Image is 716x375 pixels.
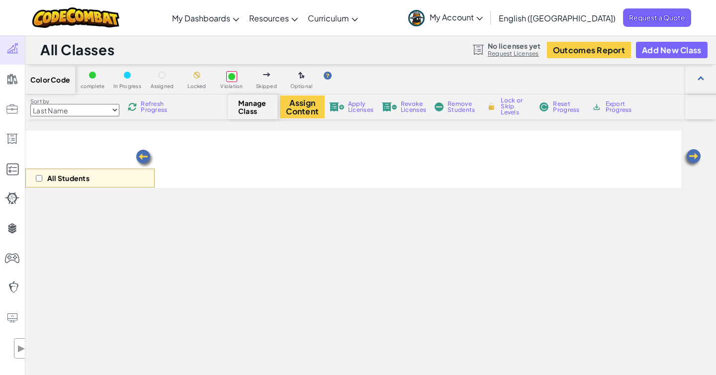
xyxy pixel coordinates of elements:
a: My Account [403,2,488,33]
a: My Dashboards [167,4,244,31]
img: IconLock.svg [486,102,497,111]
img: IconHint.svg [324,72,332,80]
a: Request a Quote [623,8,691,27]
span: No licenses yet [488,42,540,50]
span: Curriculum [308,13,349,23]
img: IconLicenseRevoke.svg [382,102,397,111]
span: Reset Progress [553,101,583,113]
button: Outcomes Report [547,42,631,58]
span: Manage Class [238,99,268,115]
a: Request Licenses [488,50,540,58]
span: Export Progress [606,101,636,113]
span: Refresh Progress [141,101,172,113]
a: Curriculum [303,4,363,31]
label: Sort by [30,97,119,105]
img: IconReload.svg [128,102,137,111]
span: Violation [220,84,243,89]
img: IconOptionalLevel.svg [298,72,305,80]
span: Remove Students [447,101,477,113]
span: Resources [249,13,289,23]
h1: All Classes [40,40,114,59]
span: Locked [187,84,206,89]
span: complete [81,84,105,89]
span: Assigned [151,84,174,89]
img: IconReset.svg [539,102,549,111]
img: IconLicenseApply.svg [329,102,344,111]
button: Add New Class [636,42,708,58]
img: Arrow_Left.png [135,149,155,169]
span: In Progress [113,84,141,89]
span: My Account [430,12,483,22]
span: Color Code [30,76,70,84]
span: Revoke Licenses [401,101,426,113]
a: Resources [244,4,303,31]
span: Skipped [256,84,277,89]
img: avatar [408,10,425,26]
span: ▶ [17,341,25,356]
span: English ([GEOGRAPHIC_DATA]) [499,13,616,23]
img: Arrow_Left.png [682,148,702,168]
button: Assign Content [280,95,325,118]
span: Optional [290,84,313,89]
img: IconArchive.svg [592,102,601,111]
a: English ([GEOGRAPHIC_DATA]) [494,4,621,31]
img: IconRemoveStudents.svg [435,102,444,111]
span: Lock or Skip Levels [501,97,530,115]
span: Apply Licenses [348,101,373,113]
img: CodeCombat logo [32,7,119,28]
p: All Students [47,174,89,182]
span: My Dashboards [172,13,230,23]
img: IconSkippedLevel.svg [263,73,270,77]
